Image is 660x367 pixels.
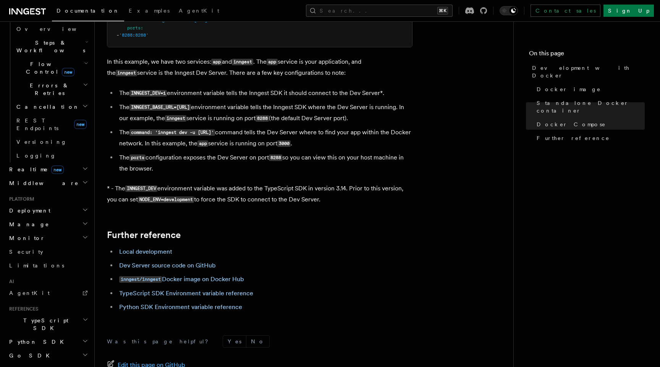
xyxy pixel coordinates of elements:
[165,115,186,122] code: inngest
[119,32,149,38] span: '8288:8288'
[6,163,90,176] button: Realtimenew
[6,245,90,259] a: Security
[211,59,222,65] code: app
[6,306,38,312] span: References
[534,82,645,96] a: Docker image
[532,64,645,79] span: Development with Docker
[306,5,453,17] button: Search...⌘K
[119,262,216,269] a: Dev Server source code on GitHub
[179,8,219,14] span: AgentKit
[256,115,269,122] code: 8288
[6,349,90,362] button: Go SDK
[16,118,58,131] span: REST Endpoints
[534,96,645,118] a: Standalone Docker container
[13,22,90,36] a: Overview
[537,134,610,142] span: Further reference
[117,102,412,124] li: The environment variable tells the Inngest SDK where the Dev Server is running. In our example, t...
[107,230,181,240] a: Further reference
[125,185,157,192] code: INNGEST_DEV
[6,286,90,300] a: AgentKit
[537,85,601,93] span: Docker image
[119,248,172,255] a: Local development
[6,221,49,228] span: Manage
[74,120,87,129] span: new
[129,8,170,14] span: Examples
[6,176,90,190] button: Middleware
[6,314,90,335] button: TypeScript SDK
[13,39,85,54] span: Steps & Workflows
[13,135,90,149] a: Versioning
[107,183,412,205] p: * - The environment variable was added to the TypeScript SDK in version 3.14. Prior to this versi...
[223,336,246,347] button: Yes
[6,231,90,245] button: Monitor
[6,335,90,349] button: Python SDK
[127,25,141,31] span: ports
[16,139,67,145] span: Versioning
[13,36,90,57] button: Steps & Workflows
[531,5,600,17] a: Contact sales
[6,317,82,332] span: TypeScript SDK
[124,2,174,21] a: Examples
[129,104,191,111] code: INNGEST_BASE_URL=[URL]
[6,196,34,202] span: Platform
[9,262,64,269] span: Limitations
[534,131,645,145] a: Further reference
[116,70,137,76] code: inngest
[13,82,83,97] span: Errors & Retries
[13,114,90,135] a: REST Endpointsnew
[267,59,277,65] code: app
[117,88,412,99] li: The environment variable tells the Inngest SDK it should connect to the Dev Server*.
[51,166,64,174] span: new
[6,278,14,285] span: AI
[119,290,253,297] a: TypeScript SDK Environment variable reference
[6,217,90,231] button: Manage
[129,155,146,161] code: ports
[6,22,90,163] div: Inngest Functions
[119,275,244,283] a: inngest/inngestDocker image on Docker Hub
[13,100,90,114] button: Cancellation
[13,149,90,163] a: Logging
[534,118,645,131] a: Docker Compose
[277,140,291,147] code: 3000
[537,121,606,128] span: Docker Compose
[129,129,215,136] code: command: 'inngest dev -u [URL]'
[6,179,79,187] span: Middleware
[117,152,412,174] li: The configuration exposes the Dev Server on port so you can view this on your host machine in the...
[13,79,90,100] button: Errors & Retries
[6,259,90,272] a: Limitations
[141,25,143,31] span: :
[119,276,162,283] code: inngest/inngest
[603,5,654,17] a: Sign Up
[6,207,50,214] span: Deployment
[500,6,518,15] button: Toggle dark mode
[62,68,74,76] span: new
[107,56,412,79] p: In this example, we have two services: and . The service is your application, and the service is ...
[6,234,45,242] span: Monitor
[52,2,124,21] a: Documentation
[117,127,412,149] li: The command tells the Dev Server where to find your app within the Docker network. In this exampl...
[119,303,242,311] a: Python SDK Environment variable reference
[437,7,448,14] kbd: ⌘K
[13,103,79,111] span: Cancellation
[9,290,50,296] span: AgentKit
[6,338,68,346] span: Python SDK
[537,99,645,114] span: Standalone Docker container
[6,204,90,217] button: Deployment
[13,60,84,76] span: Flow Control
[16,26,95,32] span: Overview
[529,61,645,82] a: Development with Docker
[13,57,90,79] button: Flow Controlnew
[6,166,64,173] span: Realtime
[107,338,214,345] p: Was this page helpful?
[269,155,282,161] code: 8288
[197,140,208,147] code: app
[529,49,645,61] h4: On this page
[232,59,253,65] code: inngest
[6,352,54,359] span: Go SDK
[116,32,119,38] span: -
[246,336,269,347] button: No
[138,196,194,203] code: NODE_ENV=development
[129,90,167,97] code: INNGEST_DEV=1
[57,8,120,14] span: Documentation
[16,153,56,159] span: Logging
